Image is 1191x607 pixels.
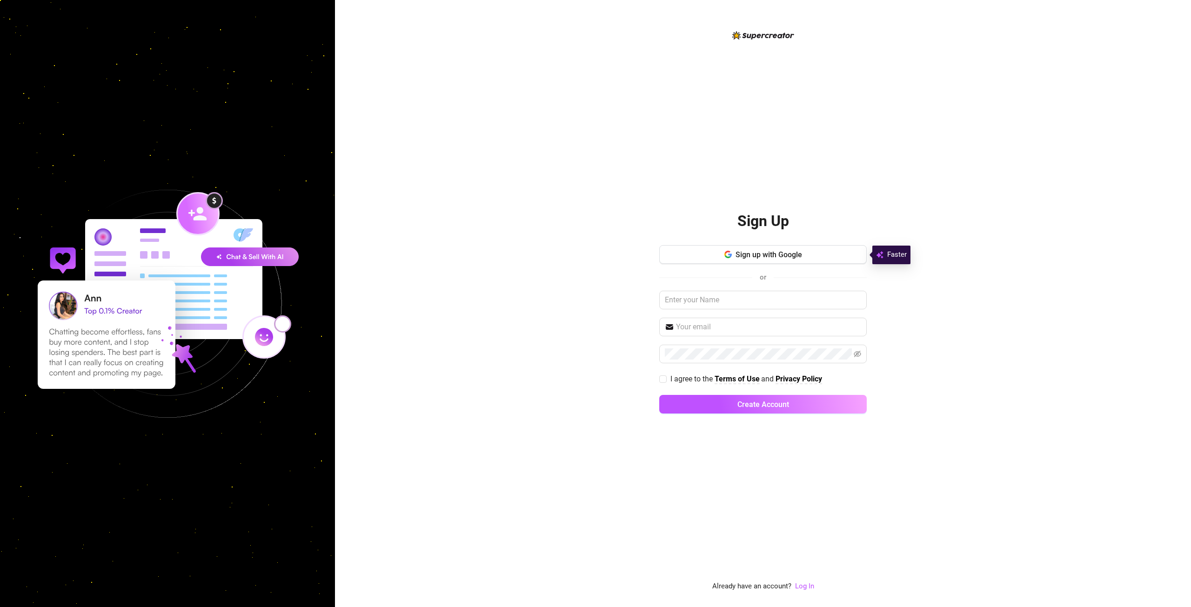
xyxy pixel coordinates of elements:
[761,374,776,383] span: and
[659,291,867,309] input: Enter your Name
[736,250,802,259] span: Sign up with Google
[887,249,907,260] span: Faster
[776,374,822,383] strong: Privacy Policy
[715,374,760,384] a: Terms of Use
[676,321,861,333] input: Your email
[7,143,328,465] img: signup-background-D0MIrEPF.svg
[760,273,766,281] span: or
[659,395,867,414] button: Create Account
[715,374,760,383] strong: Terms of Use
[670,374,715,383] span: I agree to the
[732,31,794,40] img: logo-BBDzfeDw.svg
[854,350,861,358] span: eye-invisible
[659,245,867,264] button: Sign up with Google
[876,249,883,260] img: svg%3e
[795,582,814,590] a: Log In
[776,374,822,384] a: Privacy Policy
[737,212,789,231] h2: Sign Up
[712,581,791,592] span: Already have an account?
[795,581,814,592] a: Log In
[737,400,789,409] span: Create Account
